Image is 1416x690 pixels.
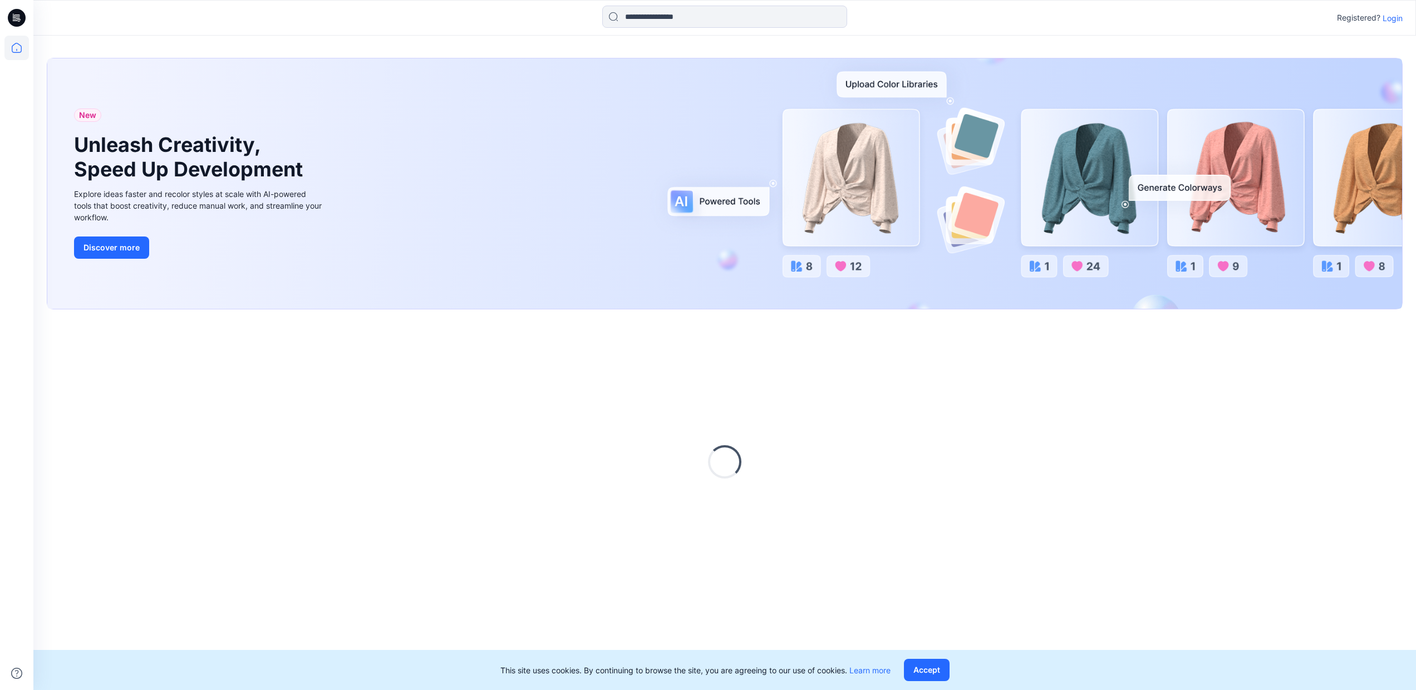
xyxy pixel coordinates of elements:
[79,109,96,122] span: New
[74,236,324,259] a: Discover more
[500,664,891,676] p: This site uses cookies. By continuing to browse the site, you are agreeing to our use of cookies.
[849,666,891,675] a: Learn more
[904,659,950,681] button: Accept
[1337,11,1380,24] p: Registered?
[1383,12,1403,24] p: Login
[74,133,308,181] h1: Unleash Creativity, Speed Up Development
[74,188,324,223] div: Explore ideas faster and recolor styles at scale with AI-powered tools that boost creativity, red...
[74,236,149,259] button: Discover more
